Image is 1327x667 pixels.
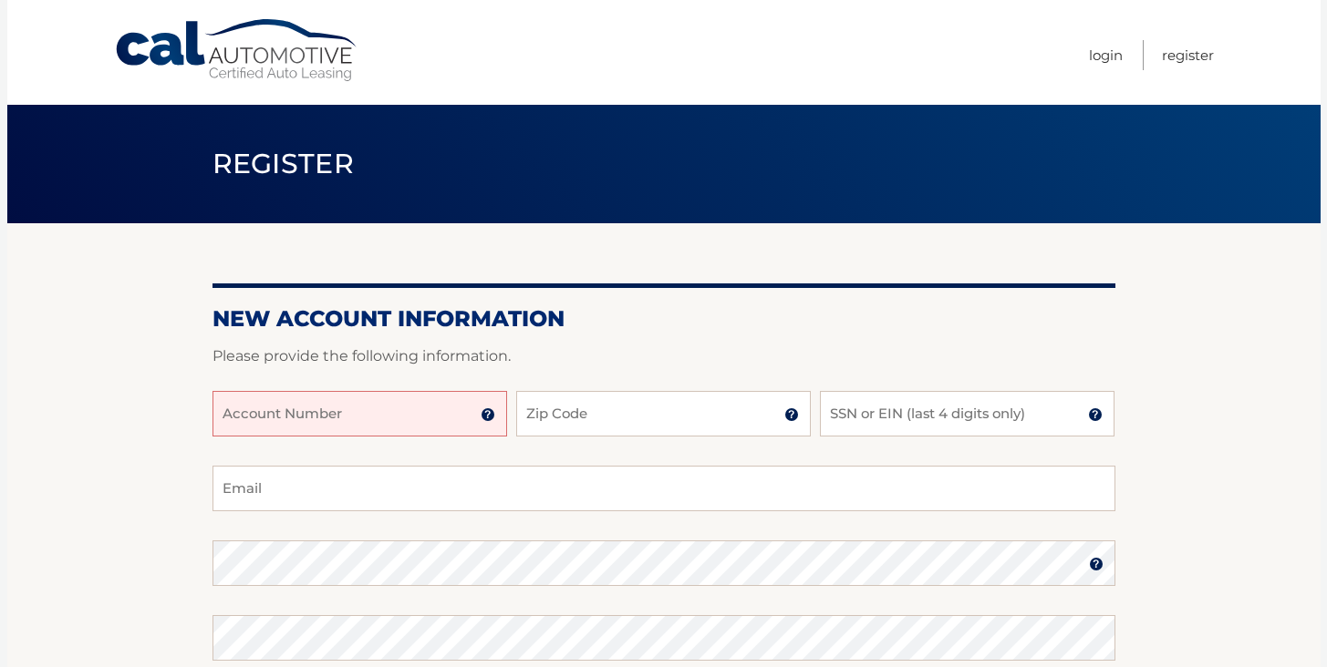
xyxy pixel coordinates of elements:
a: Register [1162,40,1214,70]
span: Register [213,147,355,180]
input: Account Number [213,391,507,436]
input: Email [213,466,1115,511]
img: tooltip.svg [1088,407,1103,422]
img: tooltip.svg [481,407,495,422]
a: Cal Automotive [114,18,360,83]
input: Zip Code [516,391,811,436]
input: SSN or EIN (last 4 digits only) [820,391,1114,436]
img: tooltip.svg [1089,557,1104,571]
h2: New Account Information [213,305,1115,333]
a: Login [1089,40,1123,70]
img: tooltip.svg [784,407,799,422]
p: Please provide the following information. [213,344,1115,369]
